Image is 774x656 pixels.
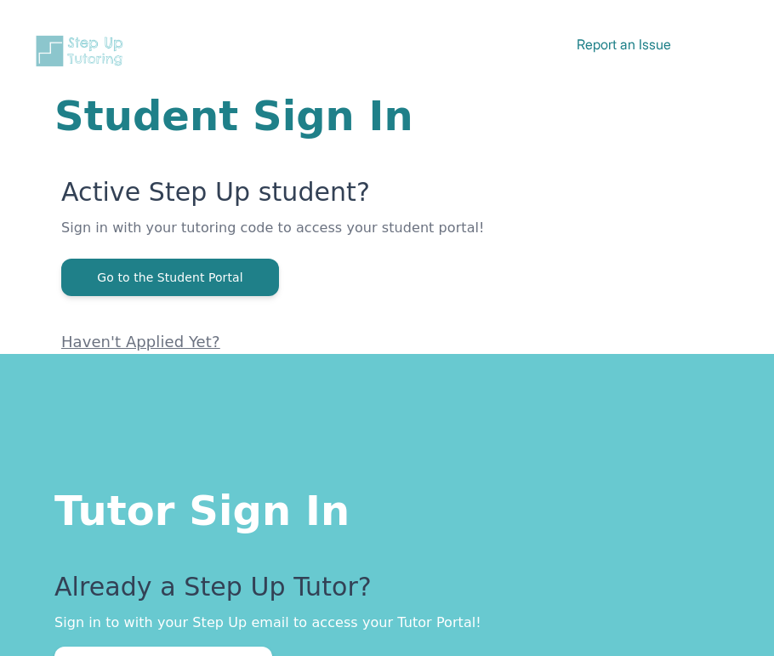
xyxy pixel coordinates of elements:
[61,259,279,296] button: Go to the Student Portal
[54,572,720,613] p: Already a Step Up Tutor?
[54,483,720,531] h1: Tutor Sign In
[577,36,671,53] a: Report an Issue
[34,34,129,68] img: Step Up Tutoring horizontal logo
[54,613,720,633] p: Sign in to with your Step Up email to access your Tutor Portal!
[61,269,279,285] a: Go to the Student Portal
[61,218,720,259] p: Sign in with your tutoring code to access your student portal!
[54,95,720,136] h1: Student Sign In
[61,177,720,218] p: Active Step Up student?
[61,333,220,351] a: Haven't Applied Yet?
